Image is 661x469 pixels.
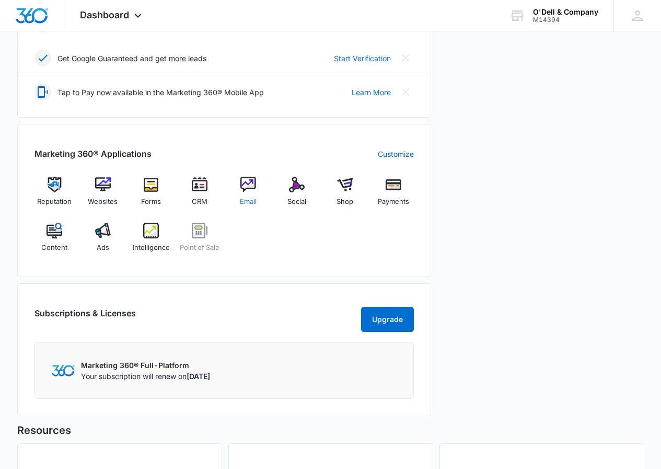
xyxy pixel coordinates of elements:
[397,50,414,66] button: Close
[533,8,598,16] div: account name
[80,9,129,20] span: Dashboard
[37,197,72,207] span: Reputation
[57,53,206,64] p: Get Google Guaranteed and get more leads
[52,365,75,376] img: Marketing 360 Logo
[81,371,210,382] p: Your subscription will renew on
[361,307,414,332] button: Upgrade
[374,177,414,214] a: Payments
[533,16,598,24] div: account id
[34,223,75,260] a: Content
[34,307,136,328] h2: Subscriptions & Licenses
[131,223,171,260] a: Intelligence
[97,243,109,253] span: Ads
[81,360,210,371] p: Marketing 360® Full-Platform
[334,53,391,64] a: Start Verification
[131,177,171,214] a: Forms
[325,177,365,214] a: Shop
[34,147,152,160] h2: Marketing 360® Applications
[133,243,170,253] span: Intelligence
[337,197,353,207] span: Shop
[192,197,207,207] span: CRM
[352,87,391,98] a: Learn More
[180,177,220,214] a: CRM
[187,372,210,381] span: [DATE]
[378,197,409,207] span: Payments
[88,197,118,207] span: Websites
[180,223,220,260] a: Point of Sale
[240,197,257,207] span: Email
[83,177,123,214] a: Websites
[378,148,414,159] a: Customize
[57,87,264,98] p: Tap to Pay now available in the Marketing 360® Mobile App
[34,177,75,214] a: Reputation
[141,197,161,207] span: Forms
[41,243,67,253] span: Content
[180,243,219,253] span: Point of Sale
[287,197,306,207] span: Social
[83,223,123,260] a: Ads
[276,177,317,214] a: Social
[397,84,414,100] button: Close
[228,177,269,214] a: Email
[17,422,644,438] h5: Resources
